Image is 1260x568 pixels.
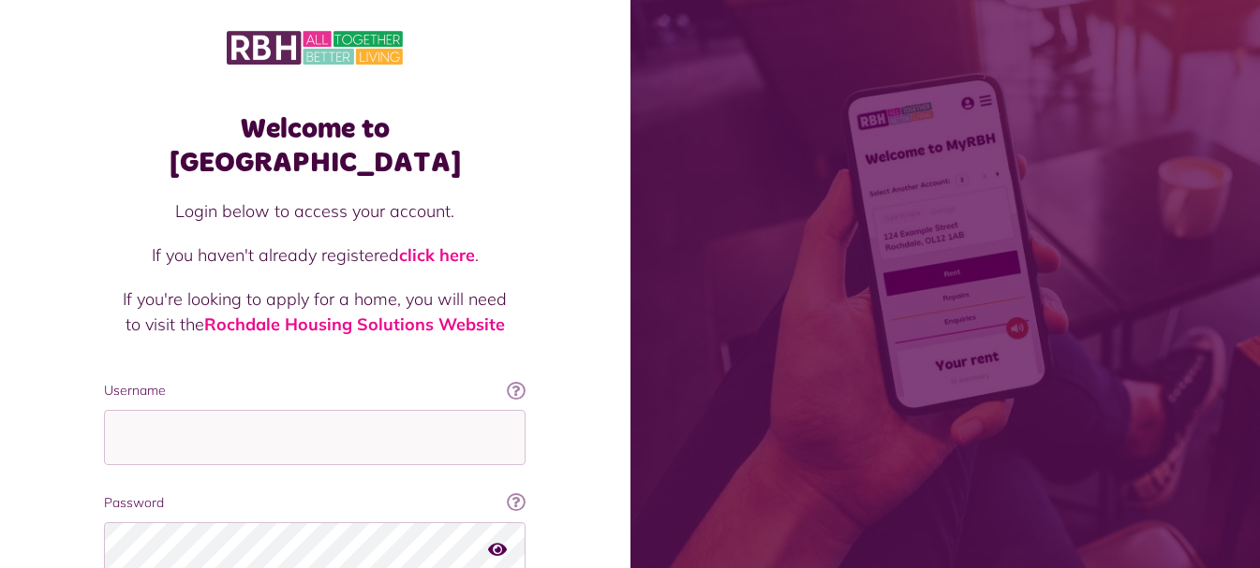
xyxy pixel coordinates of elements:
a: click here [399,244,475,266]
p: If you haven't already registered . [123,242,507,268]
p: If you're looking to apply for a home, you will need to visit the [123,286,507,337]
p: Login below to access your account. [123,198,507,224]
a: Rochdale Housing Solutions Website [204,313,505,335]
img: MyRBH [227,28,403,67]
label: Password [104,493,526,513]
h1: Welcome to [GEOGRAPHIC_DATA] [104,112,526,180]
label: Username [104,381,526,401]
